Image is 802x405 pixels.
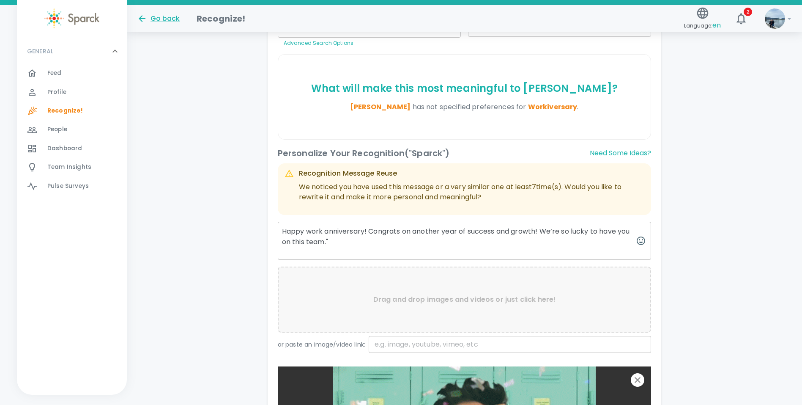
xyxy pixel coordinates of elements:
span: Pulse Surveys [47,182,89,190]
span: en [712,20,721,30]
button: Go back [137,14,180,24]
span: has not specified preferences for [413,102,578,112]
button: Need Some Ideas? [590,146,651,160]
a: People [17,120,127,139]
a: Profile [17,83,127,102]
span: [PERSON_NAME] [350,102,411,112]
div: GENERAL [17,64,127,199]
a: Advanced Search Options [284,39,353,47]
h1: Recognize! [197,12,246,25]
button: 2 [731,8,751,29]
p: What will make this most meaningful to [PERSON_NAME] ? [282,82,648,95]
span: Team Insights [47,163,91,171]
span: Workiversary [528,102,578,112]
span: Feed [47,69,62,77]
a: Team Insights [17,158,127,176]
button: Language:en [681,4,724,34]
div: Recognition Message Reuse [299,168,645,179]
p: We noticed you have used this message or a very similar one at least 7 time(s). Would you like to... [299,182,645,202]
span: Dashboard [47,144,82,153]
a: Sparck logo [17,8,127,28]
div: GENERAL [17,39,127,64]
span: People [47,125,67,134]
a: Feed [17,64,127,83]
img: Picture of Anna Belle [765,8,785,29]
p: . [282,102,648,112]
span: 2 [744,8,752,16]
a: Recognize! [17,102,127,120]
span: Language: [684,20,721,31]
h6: Personalize Your Recognition ("Sparck") [278,146,450,160]
p: or paste an image/video link: [278,340,365,349]
a: Dashboard [17,139,127,158]
span: Recognize! [47,107,83,115]
a: Pulse Surveys [17,177,127,196]
input: e.g. image, youtube, vimeo, etc [369,336,651,353]
img: Sparck logo [44,8,99,28]
p: GENERAL [27,47,53,55]
textarea: Happy work anniversary! Congrats on another year of success and growth! We’re so lucky to have yo... [278,222,651,260]
p: Drag and drop images and videos or just click here! [373,295,556,305]
span: Profile [47,88,66,96]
